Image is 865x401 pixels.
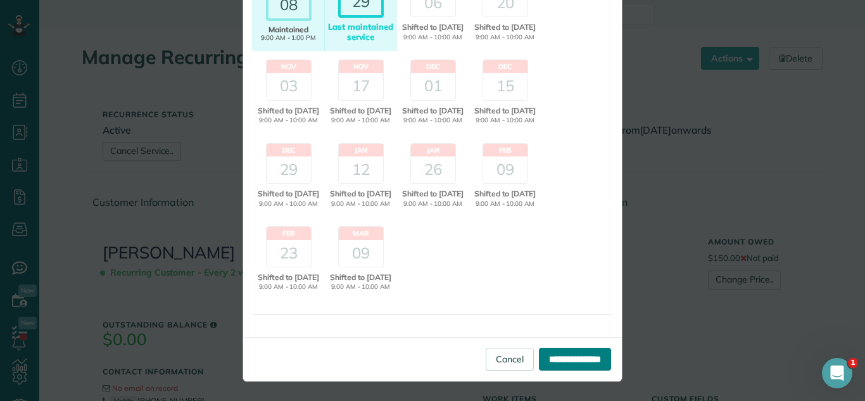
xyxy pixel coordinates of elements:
span: 9:00 AM - 10:00 AM [254,116,323,125]
span: Shifted to [DATE] [398,105,467,117]
span: Shifted to [DATE] [470,22,540,33]
div: 09 [483,156,527,183]
span: 9:00 AM - 10:00 AM [470,116,540,125]
span: Shifted to [DATE] [326,188,395,200]
span: 9:00 AM - 10:00 AM [326,200,395,209]
span: 9:00 AM - 10:00 AM [398,200,467,209]
span: 9:00 AM - 10:00 AM [254,283,323,292]
header: Dec [483,60,527,73]
span: Shifted to [DATE] [254,105,323,117]
header: Feb [483,144,527,156]
span: 9:00 AM - 10:00 AM [254,200,323,209]
span: Shifted to [DATE] [470,188,540,200]
div: 17 [339,73,383,99]
div: 23 [267,240,311,267]
div: Last maintained service [326,22,395,42]
header: Nov [267,60,311,73]
div: 12 [339,156,383,183]
header: Nov [339,60,383,73]
header: Dec [411,60,455,73]
span: 9:00 AM - 1:00 PM [254,34,323,42]
div: 26 [411,156,455,183]
header: Mar [339,227,383,239]
span: 9:00 AM - 10:00 AM [326,116,395,125]
div: 03 [267,73,311,99]
span: Shifted to [DATE] [470,105,540,117]
span: 1 [848,358,858,368]
span: Shifted to [DATE] [398,188,467,200]
span: Maintained [254,25,323,34]
header: Jan [339,144,383,156]
span: Shifted to [DATE] [254,272,323,283]
span: Shifted to [DATE] [398,22,467,33]
span: 9:00 AM - 10:00 AM [398,116,467,125]
span: 9:00 AM - 10:00 AM [398,33,467,42]
header: Dec [267,144,311,156]
div: 15 [483,73,527,99]
span: 9:00 AM - 10:00 AM [470,33,540,42]
div: 01 [411,73,455,99]
span: 9:00 AM - 10:00 AM [470,200,540,209]
header: Feb [267,227,311,239]
div: 29 [267,156,311,183]
span: Shifted to [DATE] [326,105,395,117]
div: 09 [339,240,383,267]
span: Shifted to [DATE] [326,272,395,283]
a: Cancel [486,348,534,371]
span: 9:00 AM - 10:00 AM [326,283,395,292]
header: Jan [411,144,455,156]
iframe: Intercom live chat [822,358,852,388]
span: Shifted to [DATE] [254,188,323,200]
